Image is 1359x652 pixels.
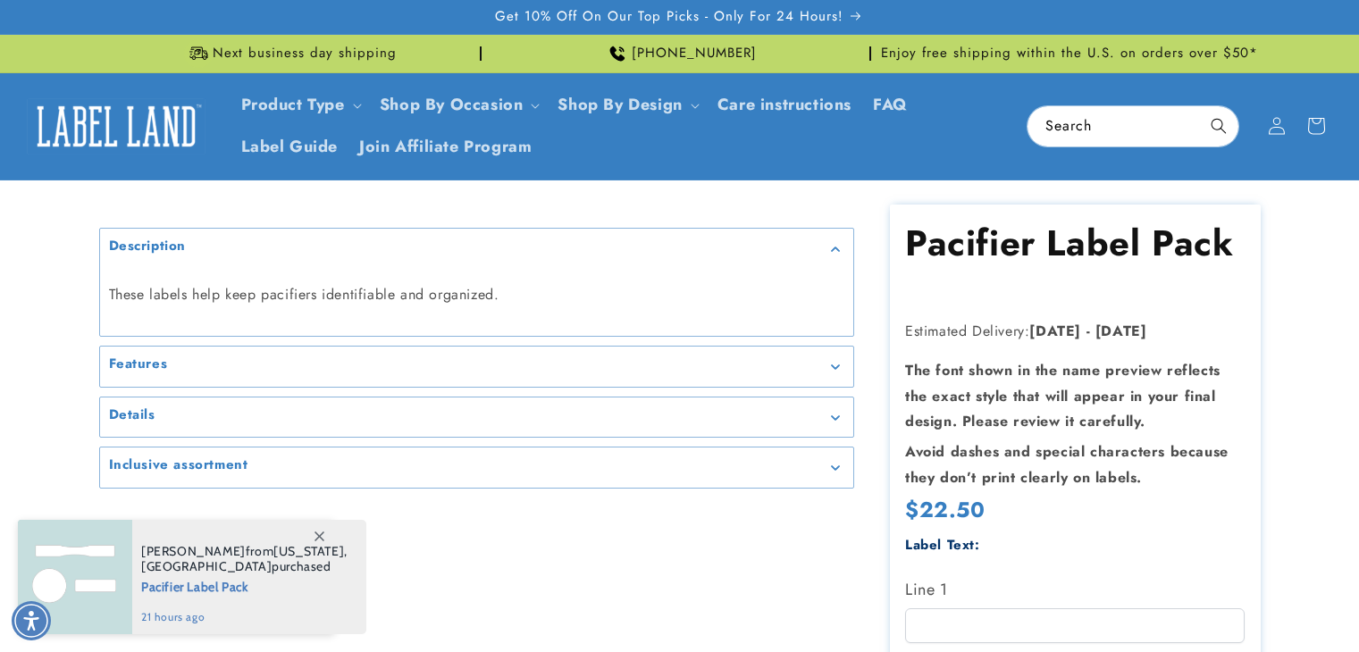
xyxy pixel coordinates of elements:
[241,93,345,116] a: Product Type
[241,137,339,157] span: Label Guide
[100,347,853,387] summary: Features
[495,8,843,26] span: Get 10% Off On Our Top Picks - Only For 24 Hours!
[547,84,706,126] summary: Shop By Design
[862,84,919,126] a: FAQ
[881,45,1258,63] span: Enjoy free shipping within the U.S. on orders over $50*
[231,84,369,126] summary: Product Type
[380,95,524,115] span: Shop By Occasion
[558,93,682,116] a: Shop By Design
[27,98,206,154] img: Label Land
[707,84,862,126] a: Care instructions
[905,360,1221,432] strong: The font shown in the name preview reflects the exact style that will appear in your final design...
[109,282,844,308] p: These labels help keep pacifiers identifiable and organized.
[905,319,1245,345] p: Estimated Delivery:
[873,95,908,115] span: FAQ
[109,238,187,255] h2: Description
[231,126,349,168] a: Label Guide
[905,575,1245,604] label: Line 1
[109,406,155,424] h2: Details
[1086,321,1091,341] strong: -
[273,543,344,559] span: [US_STATE]
[99,205,854,489] media-gallery: Gallery Viewer
[359,137,532,157] span: Join Affiliate Program
[1199,106,1238,146] button: Search
[100,229,853,269] summary: Description
[109,456,248,474] h2: Inclusive assortment
[141,543,246,559] span: [PERSON_NAME]
[1181,575,1341,634] iframe: Gorgias live chat messenger
[878,35,1261,72] div: Announcement
[489,35,871,72] div: Announcement
[99,35,482,72] div: Announcement
[905,441,1229,488] strong: Avoid dashes and special characters because they don’t print clearly on labels.
[905,535,980,555] label: Label Text:
[1095,321,1147,341] strong: [DATE]
[100,397,853,438] summary: Details
[109,355,168,373] h2: Features
[1029,321,1081,341] strong: [DATE]
[213,45,397,63] span: Next business day shipping
[632,45,757,63] span: [PHONE_NUMBER]
[348,126,542,168] a: Join Affiliate Program
[905,220,1245,266] h1: Pacifier Label Pack
[905,496,986,523] span: $22.50
[141,544,348,574] span: from , purchased
[141,558,272,574] span: [GEOGRAPHIC_DATA]
[369,84,548,126] summary: Shop By Occasion
[21,92,213,161] a: Label Land
[100,447,853,488] summary: Inclusive assortment
[12,601,51,640] div: Accessibility Menu
[717,95,851,115] span: Care instructions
